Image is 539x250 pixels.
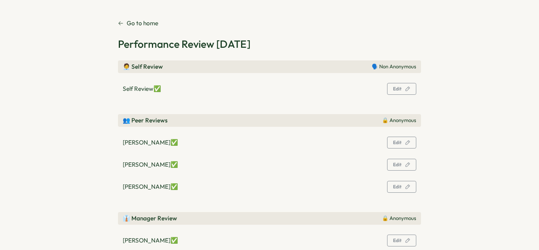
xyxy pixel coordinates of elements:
[387,235,416,246] button: Edit
[372,63,416,70] p: 🗣️ Non Anonymous
[123,138,178,147] p: [PERSON_NAME] ✅
[382,215,416,222] p: 🔒 Anonymous
[123,85,161,93] p: Self Review ✅
[123,116,168,125] p: 👥 Peer Reviews
[393,162,402,167] span: Edit
[387,137,416,148] button: Edit
[393,140,402,145] span: Edit
[382,117,416,124] p: 🔒 Anonymous
[387,181,416,193] button: Edit
[118,19,158,28] a: Go to home
[387,159,416,171] button: Edit
[123,160,178,169] p: [PERSON_NAME] ✅
[393,238,402,243] span: Edit
[127,19,158,28] p: Go to home
[393,86,402,91] span: Edit
[123,236,178,245] p: [PERSON_NAME] ✅
[123,182,178,191] p: [PERSON_NAME] ✅
[123,62,163,71] p: 🧑‍💼 Self Review
[118,37,421,51] h2: Performance Review [DATE]
[123,214,177,223] p: 👔 Manager Review
[387,83,416,95] button: Edit
[393,184,402,189] span: Edit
